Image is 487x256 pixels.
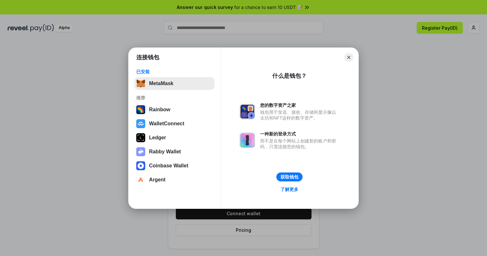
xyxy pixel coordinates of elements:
div: 什么是钱包？ [272,72,307,80]
div: Coinbase Wallet [149,163,188,169]
div: 您的数字资产之家 [260,102,339,108]
h1: 连接钱包 [136,54,159,61]
div: 钱包用于发送、接收、存储和显示像以太坊和NFT这样的数字资产。 [260,109,339,121]
div: MetaMask [149,81,173,86]
div: 获取钱包 [281,174,298,180]
div: 了解更多 [281,187,298,192]
button: 获取钱包 [276,172,303,181]
button: Rabby Wallet [134,145,214,158]
a: 了解更多 [277,185,302,194]
div: 一种新的登录方式 [260,131,339,137]
button: WalletConnect [134,117,214,130]
img: svg+xml,%3Csvg%20fill%3D%22none%22%20height%3D%2233%22%20viewBox%3D%220%200%2035%2033%22%20width%... [136,79,145,88]
div: 已安装 [136,69,213,75]
img: svg+xml,%3Csvg%20width%3D%2228%22%20height%3D%2228%22%20viewBox%3D%220%200%2028%2028%22%20fill%3D... [136,119,145,128]
button: Argent [134,173,214,186]
img: svg+xml,%3Csvg%20xmlns%3D%22http%3A%2F%2Fwww.w3.org%2F2000%2Fsvg%22%20fill%3D%22none%22%20viewBox... [240,104,255,119]
div: Rainbow [149,107,170,113]
button: Rainbow [134,103,214,116]
img: svg+xml,%3Csvg%20xmlns%3D%22http%3A%2F%2Fwww.w3.org%2F2000%2Fsvg%22%20width%3D%2228%22%20height%3... [136,133,145,142]
div: WalletConnect [149,121,184,127]
button: Ledger [134,131,214,144]
img: svg+xml,%3Csvg%20width%3D%2228%22%20height%3D%2228%22%20viewBox%3D%220%200%2028%2028%22%20fill%3D... [136,175,145,184]
div: Rabby Wallet [149,149,181,155]
img: svg+xml,%3Csvg%20width%3D%2228%22%20height%3D%2228%22%20viewBox%3D%220%200%2028%2028%22%20fill%3D... [136,161,145,170]
img: svg+xml,%3Csvg%20xmlns%3D%22http%3A%2F%2Fwww.w3.org%2F2000%2Fsvg%22%20fill%3D%22none%22%20viewBox... [240,133,255,148]
div: Argent [149,177,166,183]
div: 推荐 [136,95,213,101]
button: Coinbase Wallet [134,159,214,172]
div: Ledger [149,135,166,141]
button: MetaMask [134,77,214,90]
button: Close [344,53,353,62]
div: 而不是在每个网站上创建新的账户和密码，只需连接您的钱包。 [260,138,339,150]
img: svg+xml,%3Csvg%20width%3D%22120%22%20height%3D%22120%22%20viewBox%3D%220%200%20120%20120%22%20fil... [136,105,145,114]
img: svg+xml,%3Csvg%20xmlns%3D%22http%3A%2F%2Fwww.w3.org%2F2000%2Fsvg%22%20fill%3D%22none%22%20viewBox... [136,147,145,156]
